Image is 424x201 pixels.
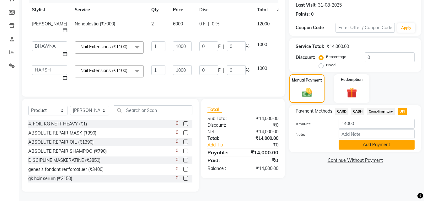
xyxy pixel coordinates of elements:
a: Continue Without Payment [291,157,420,164]
span: 0 F [199,21,206,27]
div: ABSOLUTE REPAIR OIL (₹1390) [28,139,94,145]
span: % [246,43,250,50]
span: Payment Methods [296,108,332,114]
div: 0 [311,11,314,18]
span: 6000 [173,21,183,27]
div: ₹0 [250,142,283,148]
div: ₹14,000.00 [243,149,283,156]
label: Redemption [341,77,362,82]
img: _gift.svg [343,86,360,99]
span: 0 [176,175,178,181]
th: Action [273,3,294,17]
div: ₹14,000.00 [327,43,349,50]
span: | [208,21,209,27]
div: Discount: [296,54,315,61]
div: ABSOLUTE REPAIR SHAMPOO (₹790) [28,148,107,155]
div: Discount: [203,122,243,129]
div: Net: [203,129,243,135]
th: Disc [196,3,253,17]
span: | [223,43,224,50]
img: _cash.svg [299,87,315,98]
span: F [218,67,221,74]
div: genesis fondant renforcatuer (₹3400) [28,166,104,173]
button: Add Payment [339,140,415,150]
span: UPI [398,108,407,115]
span: CASH [351,108,364,115]
span: 0 [176,156,178,163]
div: Service Total: [296,43,324,50]
span: 0 [176,120,178,127]
span: 0 [176,129,178,136]
span: 12000 [257,21,270,27]
a: x [127,68,130,73]
div: ABSOLUTE REPAIR MASK (₹990) [28,130,96,136]
div: ₹0 [243,122,283,129]
label: Fixed [326,62,335,68]
div: ₹14,000.00 [243,165,283,172]
span: 2 [151,21,154,27]
span: Total [207,106,222,113]
div: Coupon Code [296,24,335,31]
span: 0 [176,166,178,172]
div: Balance : [203,165,243,172]
a: x [127,44,130,50]
input: Amount [339,119,415,129]
div: Points: [296,11,310,18]
span: 1000 [257,42,267,47]
span: 0 [176,147,178,154]
label: Manual Payment [292,77,322,83]
label: Note: [291,132,334,137]
input: Enter Offer / Coupon Code [335,23,395,33]
th: Service [71,3,148,17]
div: 31-08-2025 [318,2,342,8]
div: ₹0 [243,156,283,164]
div: Paid: [203,156,243,164]
span: | [223,67,224,74]
span: F [218,43,221,50]
span: Complimentary [367,108,395,115]
span: 0 % [212,21,219,27]
div: Payable: [203,149,243,156]
input: Add Note [339,129,415,139]
span: % [246,67,250,74]
div: 4. FOIL KG NETT HEAVY (₹1) [28,121,87,127]
span: CARD [335,108,348,115]
th: Stylist [28,3,71,17]
div: Total: [203,135,243,142]
a: Add Tip [203,142,250,148]
span: 1000 [257,66,267,71]
label: Percentage [326,54,346,60]
label: Amount: [291,121,334,127]
span: 0 [176,138,178,145]
span: Nail Extensions (₹1100) [80,68,127,73]
th: Price [169,3,196,17]
th: Qty [148,3,169,17]
div: gk hair serum (₹2150) [28,175,72,182]
th: Total [253,3,273,17]
div: Last Visit: [296,2,317,8]
div: ₹14,000.00 [243,129,283,135]
div: DISCIPLINE MASKERATINE (₹3850) [28,157,100,164]
span: Nail Extensions (₹1100) [80,44,127,50]
div: Sub Total: [203,115,243,122]
span: Nanoplastia (₹7000) [75,21,115,27]
button: Apply [397,23,415,33]
span: [PERSON_NAME] [32,21,67,27]
input: Search or Scan [114,105,192,115]
div: ₹14,000.00 [243,135,283,142]
div: ₹14,000.00 [243,115,283,122]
